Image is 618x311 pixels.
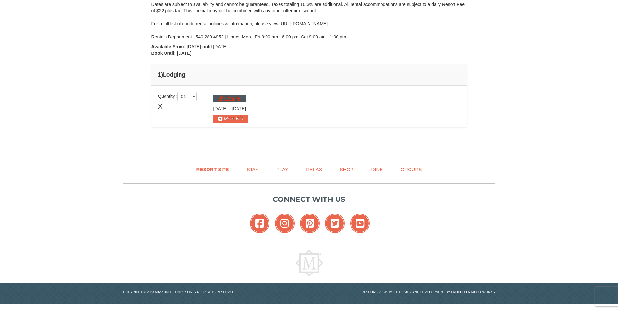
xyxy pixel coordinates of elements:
[188,162,237,177] a: Resort Site
[158,101,163,111] span: X
[151,44,186,49] strong: Available From:
[161,71,163,78] span: )
[362,290,495,294] a: Responsive website design and development by Propeller Media Works
[158,71,460,78] h4: 1 Lodging
[151,51,176,56] strong: Book Until:
[295,249,323,277] img: Massanutten Resort Logo
[213,44,227,49] span: [DATE]
[238,162,267,177] a: Stay
[232,106,246,111] span: [DATE]
[363,162,391,177] a: Dine
[332,162,362,177] a: Shop
[213,115,248,122] button: More Info
[213,95,246,102] button: Change
[392,162,430,177] a: Groups
[213,106,228,111] span: [DATE]
[229,106,230,111] span: -
[177,51,191,56] span: [DATE]
[187,44,201,49] span: [DATE]
[119,290,309,295] p: Copyright © 2023 Massanutten Resort - All Rights Reserved.
[123,194,495,205] p: Connect with us
[158,94,197,99] span: Quantity :
[298,162,330,177] a: Relax
[202,44,212,49] strong: until
[268,162,296,177] a: Play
